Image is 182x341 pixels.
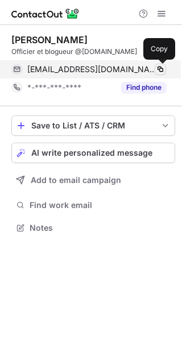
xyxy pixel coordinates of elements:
button: Add to email campaign [11,170,175,190]
span: Add to email campaign [31,176,121,185]
img: ContactOut v5.3.10 [11,7,80,20]
div: Save to List / ATS / CRM [31,121,155,130]
span: Notes [30,223,171,233]
button: Notes [11,220,175,236]
button: save-profile-one-click [11,115,175,136]
button: Find work email [11,197,175,213]
span: AI write personalized message [31,148,152,157]
button: Reveal Button [121,82,166,93]
div: [PERSON_NAME] [11,34,88,45]
button: AI write personalized message [11,143,175,163]
span: [EMAIL_ADDRESS][DOMAIN_NAME] [27,64,158,74]
span: Find work email [30,200,171,210]
div: Officier et blogueur @[DOMAIN_NAME] [11,47,175,57]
